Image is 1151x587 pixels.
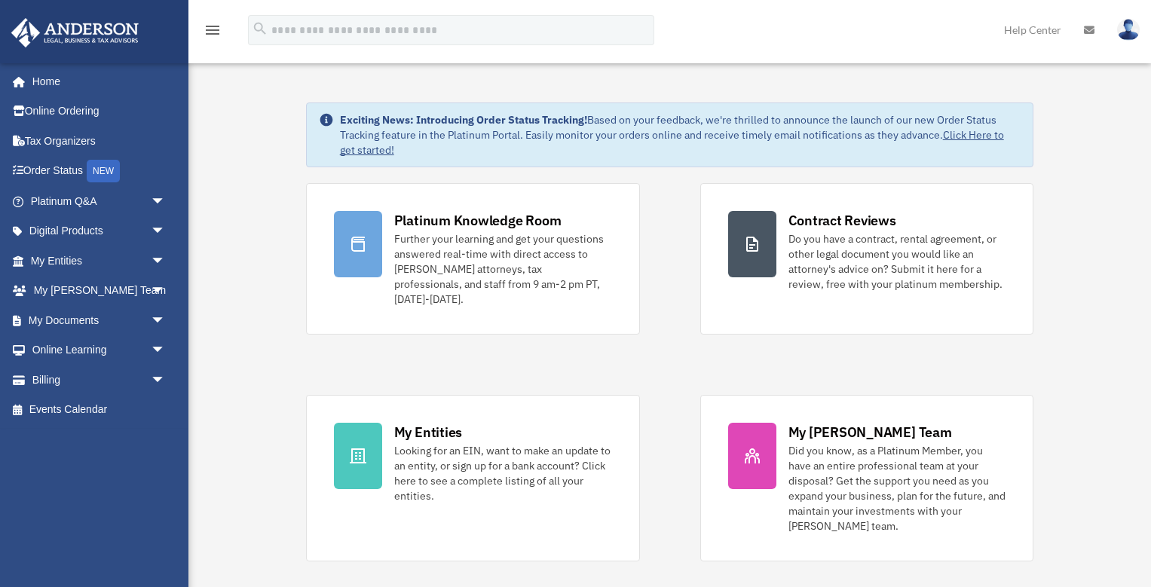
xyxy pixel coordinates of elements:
[700,395,1034,561] a: My [PERSON_NAME] Team Did you know, as a Platinum Member, you have an entire professional team at...
[151,335,181,366] span: arrow_drop_down
[11,216,188,246] a: Digital Productsarrow_drop_down
[394,423,462,442] div: My Entities
[788,231,1006,292] div: Do you have a contract, rental agreement, or other legal document you would like an attorney's ad...
[11,365,188,395] a: Billingarrow_drop_down
[204,26,222,39] a: menu
[204,21,222,39] i: menu
[11,96,188,127] a: Online Ordering
[151,365,181,396] span: arrow_drop_down
[394,211,562,230] div: Platinum Knowledge Room
[11,335,188,365] a: Online Learningarrow_drop_down
[306,395,640,561] a: My Entities Looking for an EIN, want to make an update to an entity, or sign up for a bank accoun...
[11,126,188,156] a: Tax Organizers
[306,183,640,335] a: Platinum Knowledge Room Further your learning and get your questions answered real-time with dire...
[700,183,1034,335] a: Contract Reviews Do you have a contract, rental agreement, or other legal document you would like...
[151,186,181,217] span: arrow_drop_down
[151,305,181,336] span: arrow_drop_down
[394,443,612,503] div: Looking for an EIN, want to make an update to an entity, or sign up for a bank account? Click her...
[11,395,188,425] a: Events Calendar
[11,246,188,276] a: My Entitiesarrow_drop_down
[11,156,188,187] a: Order StatusNEW
[11,186,188,216] a: Platinum Q&Aarrow_drop_down
[151,216,181,247] span: arrow_drop_down
[252,20,268,37] i: search
[788,423,952,442] div: My [PERSON_NAME] Team
[87,160,120,182] div: NEW
[11,305,188,335] a: My Documentsarrow_drop_down
[340,112,1021,157] div: Based on your feedback, we're thrilled to announce the launch of our new Order Status Tracking fe...
[151,246,181,277] span: arrow_drop_down
[788,443,1006,533] div: Did you know, as a Platinum Member, you have an entire professional team at your disposal? Get th...
[11,276,188,306] a: My [PERSON_NAME] Teamarrow_drop_down
[340,113,587,127] strong: Exciting News: Introducing Order Status Tracking!
[1117,19,1140,41] img: User Pic
[151,276,181,307] span: arrow_drop_down
[394,231,612,307] div: Further your learning and get your questions answered real-time with direct access to [PERSON_NAM...
[788,211,896,230] div: Contract Reviews
[340,128,1004,157] a: Click Here to get started!
[7,18,143,47] img: Anderson Advisors Platinum Portal
[11,66,181,96] a: Home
